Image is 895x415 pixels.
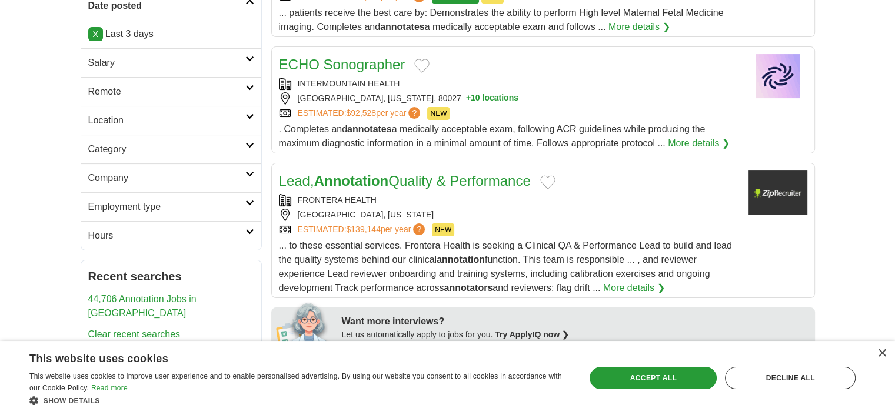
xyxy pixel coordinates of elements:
[279,78,739,90] div: INTERMOUNTAIN HEALTH
[466,92,471,105] span: +
[444,283,493,293] strong: annotators
[88,27,103,41] a: X
[91,384,128,392] a: Read more, opens a new window
[298,107,423,120] a: ESTIMATED:$92,528per year?
[88,200,245,214] h2: Employment type
[608,20,670,34] a: More details ❯
[346,108,376,118] span: $92,528
[540,175,555,189] button: Add to favorite jobs
[44,397,100,405] span: Show details
[81,106,261,135] a: Location
[279,124,706,148] span: . Completes and a medically acceptable exam, following ACR guidelines while producing the maximum...
[88,171,245,185] h2: Company
[88,56,245,70] h2: Salary
[81,192,261,221] a: Employment type
[437,255,485,265] strong: annotation
[29,372,562,392] span: This website uses cookies to improve user experience and to enable personalised advertising. By u...
[748,170,807,215] img: Company logo
[466,92,518,105] button: +10 locations
[81,163,261,192] a: Company
[279,209,739,221] div: [GEOGRAPHIC_DATA], [US_STATE]
[279,8,724,32] span: ... patients receive the best care by: Demonstrates the ability to perform High level Maternal Fe...
[668,136,730,150] a: More details ❯
[408,107,420,119] span: ?
[88,229,245,243] h2: Hours
[279,173,531,189] a: Lead,AnnotationQuality & Performance
[380,22,425,32] strong: annotates
[279,56,405,72] a: ECHO Sonographer
[495,330,569,339] a: Try ApplyIQ now ❯
[279,240,732,293] span: ... to these essential services. Frontera Health is seeking a Clinical QA & Performance Lead to b...
[279,92,739,105] div: [GEOGRAPHIC_DATA], [US_STATE], 80027
[298,223,428,236] a: ESTIMATED:$139,144per year?
[88,267,254,285] h2: Recent searches
[88,85,245,99] h2: Remote
[346,225,380,234] span: $139,144
[590,367,717,389] div: Accept all
[276,301,333,348] img: apply-iq-scientist.png
[81,135,261,163] a: Category
[748,54,807,98] img: Company logo
[88,142,245,156] h2: Category
[342,314,808,329] div: Want more interviews?
[88,329,181,339] a: Clear recent searches
[725,367,856,389] div: Decline all
[81,221,261,250] a: Hours
[81,48,261,77] a: Salary
[432,223,454,236] span: NEW
[603,281,665,295] a: More details ❯
[29,348,540,366] div: This website uses cookies
[413,223,425,235] span: ?
[877,349,886,358] div: Close
[427,107,450,120] span: NEW
[342,329,808,341] div: Let us automatically apply to jobs for you.
[314,173,389,189] strong: Annotation
[347,124,392,134] strong: annotates
[88,27,254,41] p: Last 3 days
[81,77,261,106] a: Remote
[279,194,739,206] div: FRONTERA HEALTH
[414,59,430,73] button: Add to favorite jobs
[29,394,569,406] div: Show details
[88,113,245,128] h2: Location
[88,294,197,318] a: 44,706 Annotation Jobs in [GEOGRAPHIC_DATA]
